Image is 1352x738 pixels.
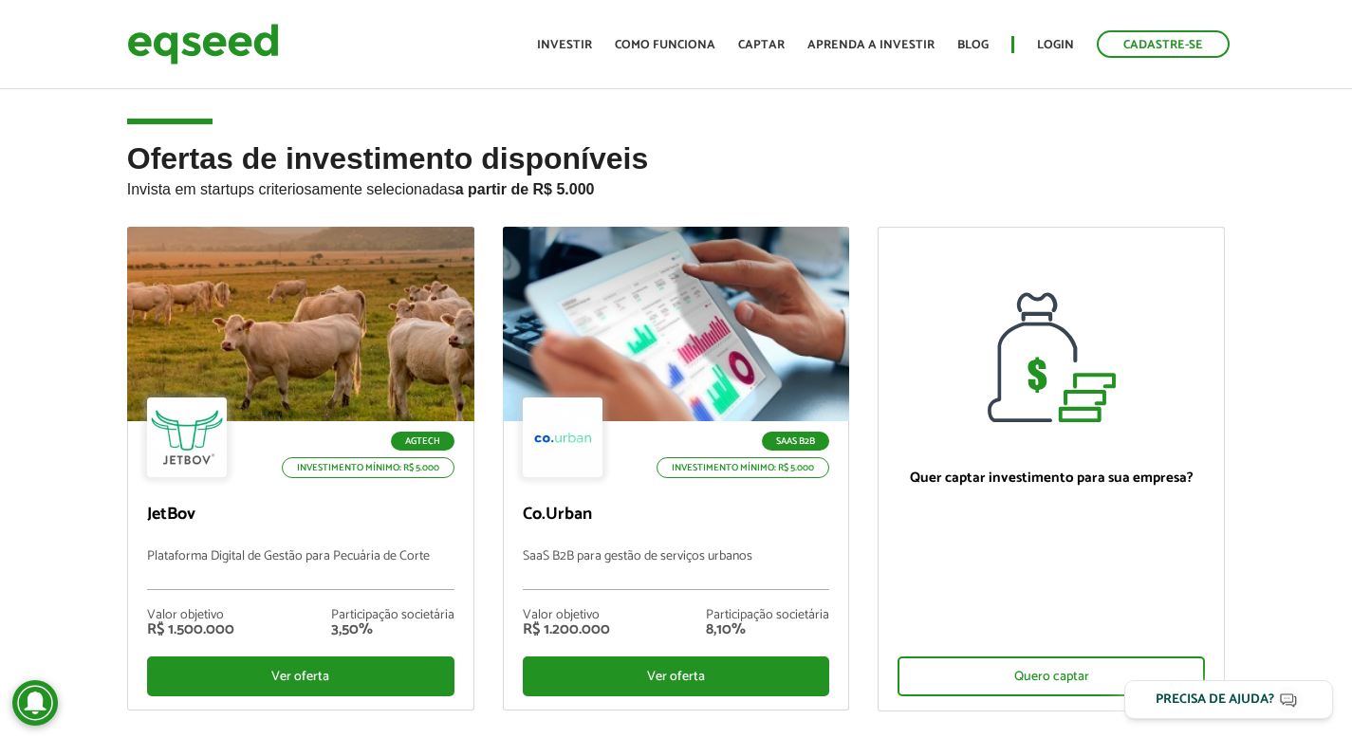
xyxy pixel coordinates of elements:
div: 8,10% [706,622,829,637]
a: Agtech Investimento mínimo: R$ 5.000 JetBov Plataforma Digital de Gestão para Pecuária de Corte V... [127,227,474,710]
div: Participação societária [331,609,454,622]
a: Investir [537,39,592,51]
strong: a partir de R$ 5.000 [455,181,595,197]
p: Plataforma Digital de Gestão para Pecuária de Corte [147,549,454,590]
p: SaaS B2B [762,432,829,451]
a: Captar [738,39,785,51]
p: Investimento mínimo: R$ 5.000 [657,457,829,478]
div: Valor objetivo [147,609,234,622]
p: Co.Urban [523,505,830,526]
p: Agtech [391,432,454,451]
div: R$ 1.200.000 [523,622,610,637]
a: Quer captar investimento para sua empresa? Quero captar [878,227,1225,711]
a: Aprenda a investir [807,39,935,51]
p: Investimento mínimo: R$ 5.000 [282,457,454,478]
a: Como funciona [615,39,715,51]
h2: Ofertas de investimento disponíveis [127,142,1226,227]
div: Quero captar [898,656,1205,696]
a: SaaS B2B Investimento mínimo: R$ 5.000 Co.Urban SaaS B2B para gestão de serviços urbanos Valor ob... [503,227,850,710]
img: EqSeed [127,19,279,69]
a: Login [1037,39,1074,51]
p: Invista em startups criteriosamente selecionadas [127,175,1226,198]
div: Ver oferta [147,656,454,696]
div: Participação societária [706,609,829,622]
div: Ver oferta [523,656,830,696]
div: R$ 1.500.000 [147,622,234,637]
div: Valor objetivo [523,609,610,622]
p: SaaS B2B para gestão de serviços urbanos [523,549,830,590]
a: Blog [957,39,989,51]
div: 3,50% [331,622,454,637]
a: Cadastre-se [1097,30,1230,58]
p: JetBov [147,505,454,526]
p: Quer captar investimento para sua empresa? [898,470,1205,487]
